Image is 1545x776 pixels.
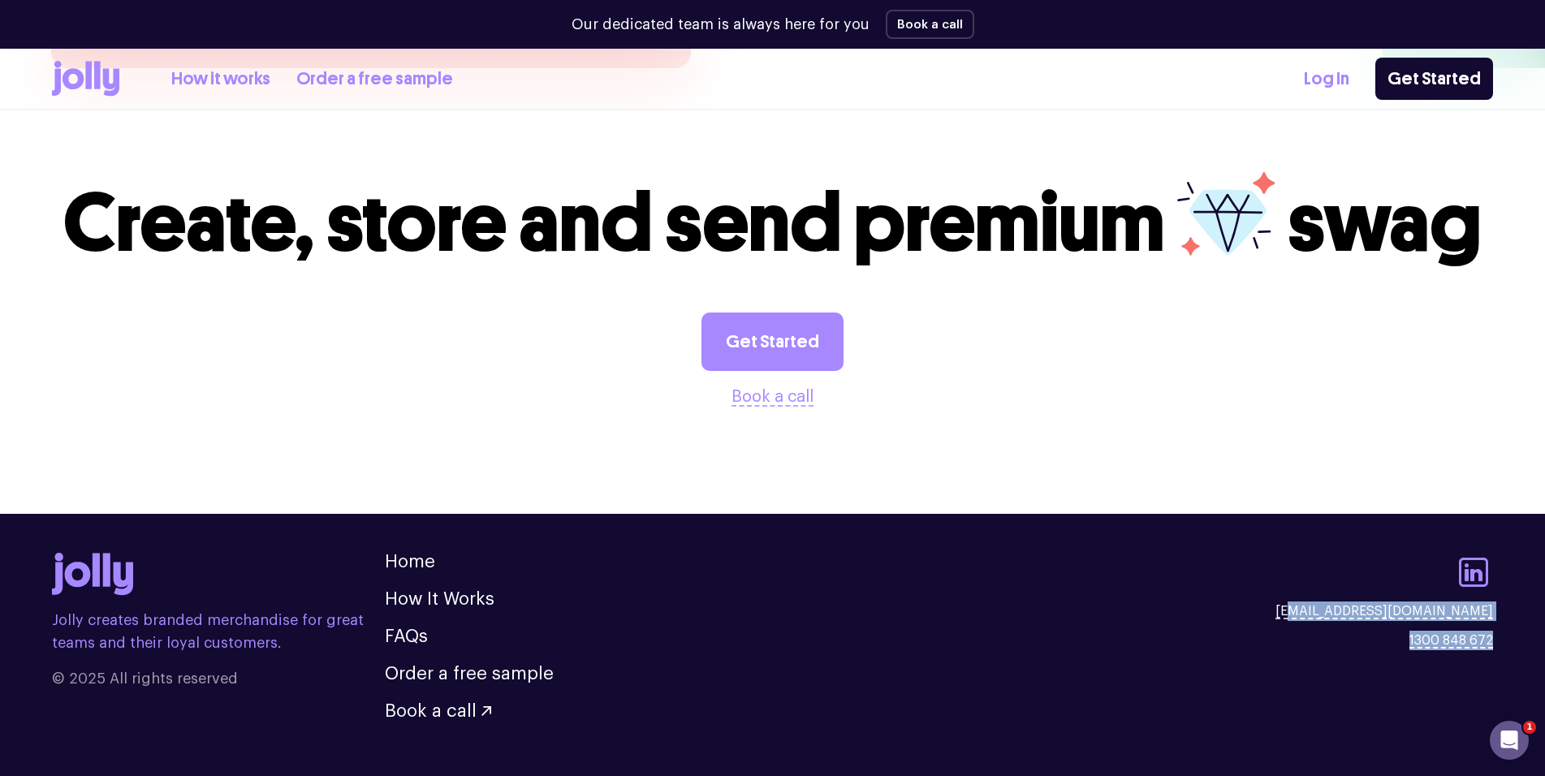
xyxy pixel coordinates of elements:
[385,627,428,645] a: FAQs
[63,174,1165,272] span: Create, store and send premium
[572,14,870,36] p: Our dedicated team is always here for you
[886,10,974,39] button: Book a call
[1409,631,1493,650] a: 1300 848 672
[385,665,554,683] a: Order a free sample
[385,702,491,720] button: Book a call
[296,66,453,93] a: Order a free sample
[1375,58,1493,100] a: Get Started
[701,313,844,371] a: Get Started
[385,553,435,571] a: Home
[1304,66,1349,93] a: Log In
[52,667,385,690] span: © 2025 All rights reserved
[1490,721,1529,760] iframe: Intercom live chat
[1288,174,1482,272] span: swag
[1523,721,1536,734] span: 1
[732,384,813,410] button: Book a call
[385,590,494,608] a: How It Works
[1275,601,1493,621] a: [EMAIL_ADDRESS][DOMAIN_NAME]
[171,66,270,93] a: How it works
[52,609,385,654] p: Jolly creates branded merchandise for great teams and their loyal customers.
[385,702,477,720] span: Book a call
